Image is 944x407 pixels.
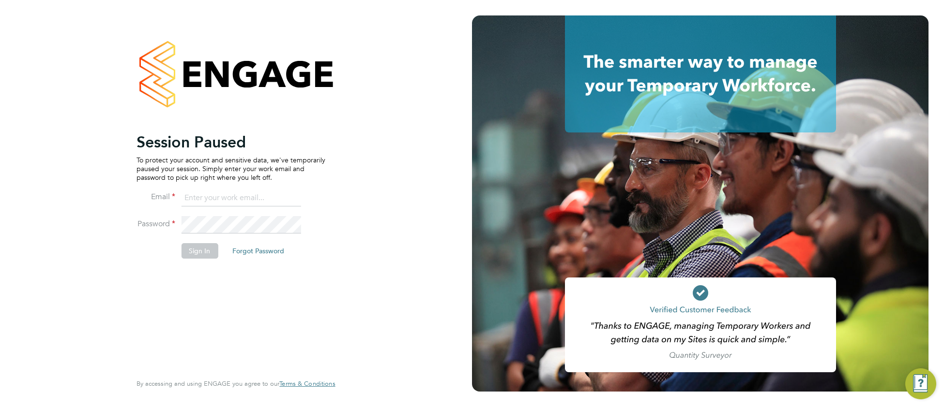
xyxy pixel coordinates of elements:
[279,380,335,388] a: Terms & Conditions
[137,156,325,182] p: To protect your account and sensitive data, we've temporarily paused your session. Simply enter y...
[137,192,175,202] label: Email
[181,243,218,259] button: Sign In
[137,379,335,388] span: By accessing and using ENGAGE you agree to our
[137,219,175,229] label: Password
[225,243,292,259] button: Forgot Password
[137,132,325,152] h2: Session Paused
[905,368,936,399] button: Engage Resource Center
[181,189,301,207] input: Enter your work email...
